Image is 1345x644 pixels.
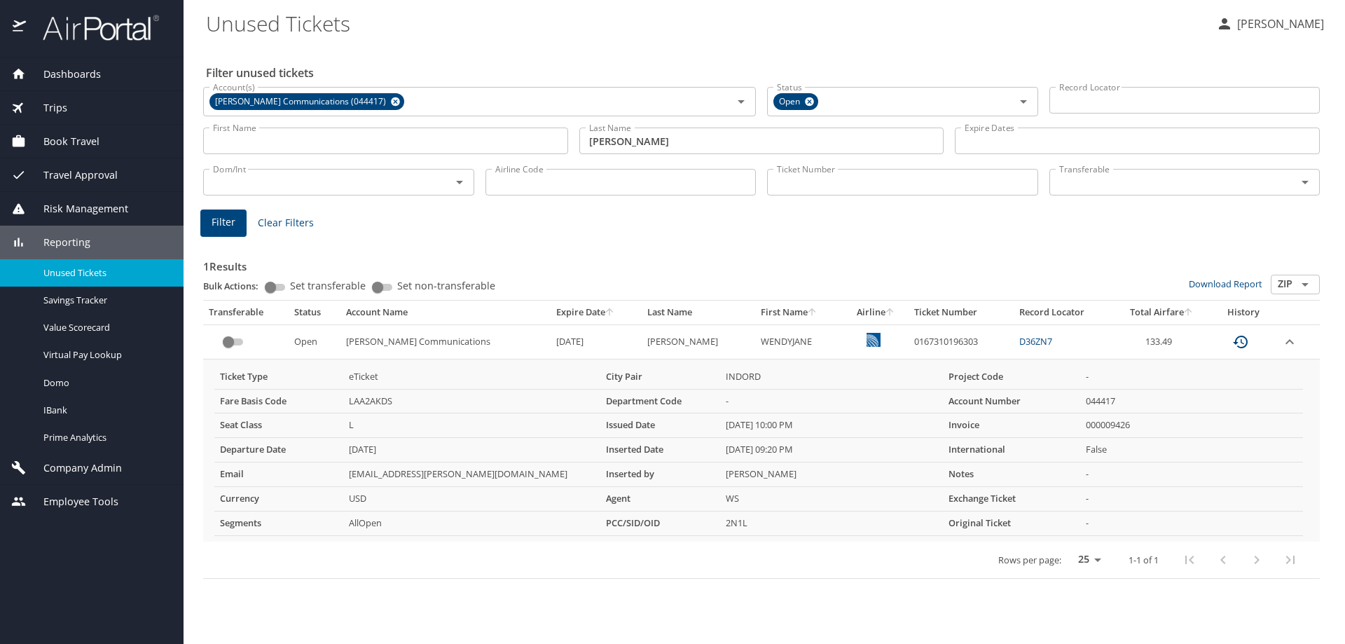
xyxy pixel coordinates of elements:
th: History [1210,301,1276,324]
span: Employee Tools [26,494,118,509]
td: - [1080,487,1303,512]
td: 044417 [1080,389,1303,413]
a: Download Report [1189,278,1262,290]
h1: Unused Tickets [206,1,1205,45]
td: 2N1L [720,512,943,536]
p: Rows per page: [998,556,1061,565]
th: Fare Basis Code [214,389,343,413]
th: Airline [844,301,909,324]
td: - [1080,512,1303,536]
th: Original Ticket [943,512,1080,536]
td: [PERSON_NAME] Communications [340,324,550,359]
table: custom pagination table [203,301,1320,579]
span: Company Admin [26,460,122,476]
th: Notes [943,463,1080,487]
td: eTicket [343,365,600,389]
td: False [1080,438,1303,463]
td: - [1080,365,1303,389]
th: Expire Date [551,301,642,324]
td: LAA2AKDS [343,389,600,413]
td: [DATE] 09:20 PM [720,438,943,463]
button: sort [605,308,615,317]
img: icon-airportal.png [13,14,27,41]
span: Trips [26,100,67,116]
button: Open [1014,92,1033,111]
td: WENDYJANE [755,324,843,359]
td: [DATE] [551,324,642,359]
th: Ticket Number [909,301,1014,324]
th: Currency [214,487,343,512]
th: Inserted by [600,463,720,487]
th: Account Number [943,389,1080,413]
button: Open [1295,172,1315,192]
button: Filter [200,210,247,237]
span: Book Travel [26,134,99,149]
span: Risk Management [26,201,128,217]
span: Unused Tickets [43,266,167,280]
th: City Pair [600,365,720,389]
td: INDORD [720,365,943,389]
span: Savings Tracker [43,294,167,307]
table: more info about unused tickets [214,365,1303,536]
td: [PERSON_NAME] [720,463,943,487]
span: Value Scorecard [43,321,167,334]
span: Domo [43,376,167,390]
th: Issued Date [600,413,720,438]
th: Segments [214,512,343,536]
th: Seat Class [214,413,343,438]
span: Virtual Pay Lookup [43,348,167,362]
th: Ticket Type [214,365,343,389]
span: Reporting [26,235,90,250]
th: Exchange Ticket [943,487,1080,512]
td: L [343,413,600,438]
p: Bulk Actions: [203,280,270,292]
span: IBank [43,404,167,417]
span: Prime Analytics [43,431,167,444]
button: Open [1295,275,1315,294]
span: Clear Filters [258,214,314,232]
th: Inserted Date [600,438,720,463]
td: 000009426 [1080,413,1303,438]
span: Filter [212,214,235,231]
th: First Name [755,301,843,324]
td: [DATE] [343,438,600,463]
th: Status [289,301,340,324]
th: Total Airfare [1113,301,1210,324]
button: sort [808,308,818,317]
p: [PERSON_NAME] [1233,15,1324,32]
th: Departure Date [214,438,343,463]
select: rows per page [1067,549,1106,570]
th: PCC/SID/OID [600,512,720,536]
th: Department Code [600,389,720,413]
td: 133.49 [1113,324,1210,359]
button: expand row [1281,334,1298,350]
th: Account Name [340,301,550,324]
th: Invoice [943,413,1080,438]
th: Record Locator [1014,301,1113,324]
p: 1-1 of 1 [1129,556,1159,565]
span: Set non-transferable [397,281,495,291]
h2: Filter unused tickets [206,62,1323,84]
button: [PERSON_NAME] [1210,11,1330,36]
h3: 1 Results [203,250,1320,275]
th: International [943,438,1080,463]
td: Open [289,324,340,359]
img: airportal-logo.png [27,14,159,41]
td: [DATE] 10:00 PM [720,413,943,438]
div: [PERSON_NAME] Communications (044417) [209,93,404,110]
span: Set transferable [290,281,366,291]
td: [EMAIL_ADDRESS][PERSON_NAME][DOMAIN_NAME] [343,463,600,487]
div: Transferable [209,306,283,319]
span: Open [773,95,808,109]
button: sort [885,308,895,317]
div: Open [773,93,818,110]
td: WS [720,487,943,512]
span: [PERSON_NAME] Communications (044417) [209,95,394,109]
th: Last Name [642,301,756,324]
td: AllOpen [343,512,600,536]
td: [PERSON_NAME] [642,324,756,359]
button: Open [731,92,751,111]
button: sort [1184,308,1194,317]
button: Clear Filters [252,210,319,236]
td: 0167310196303 [909,324,1014,359]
